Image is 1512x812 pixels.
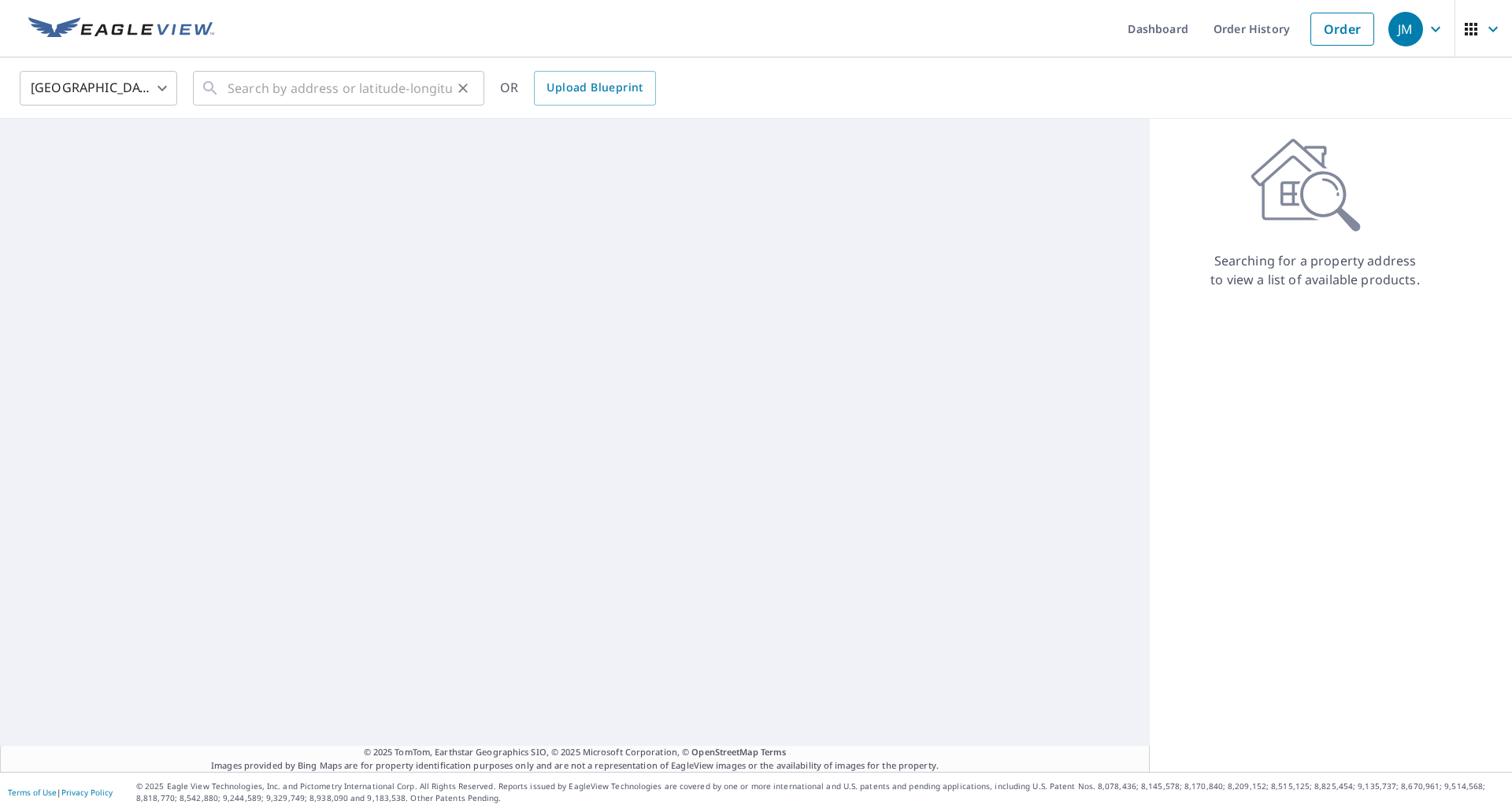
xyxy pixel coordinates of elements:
a: Terms of Use [8,787,57,798]
div: JM [1388,12,1423,46]
a: Terms [761,746,787,758]
input: Search by address or latitude-longitude [228,66,452,110]
button: Clear [452,77,474,99]
a: Privacy Policy [61,787,113,798]
img: EV Logo [28,17,214,41]
div: OR [500,71,656,106]
span: Upload Blueprint [547,78,643,98]
p: | [8,788,113,797]
p: © 2025 Eagle View Technologies, Inc. and Pictometry International Corp. All Rights Reserved. Repo... [136,780,1504,804]
a: Order [1310,13,1374,46]
p: Searching for a property address to view a list of available products. [1210,251,1421,289]
div: [GEOGRAPHIC_DATA] [20,66,177,110]
span: © 2025 TomTom, Earthstar Geographics SIO, © 2025 Microsoft Corporation, © [364,746,787,759]
a: Upload Blueprint [534,71,655,106]
a: OpenStreetMap [691,746,758,758]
